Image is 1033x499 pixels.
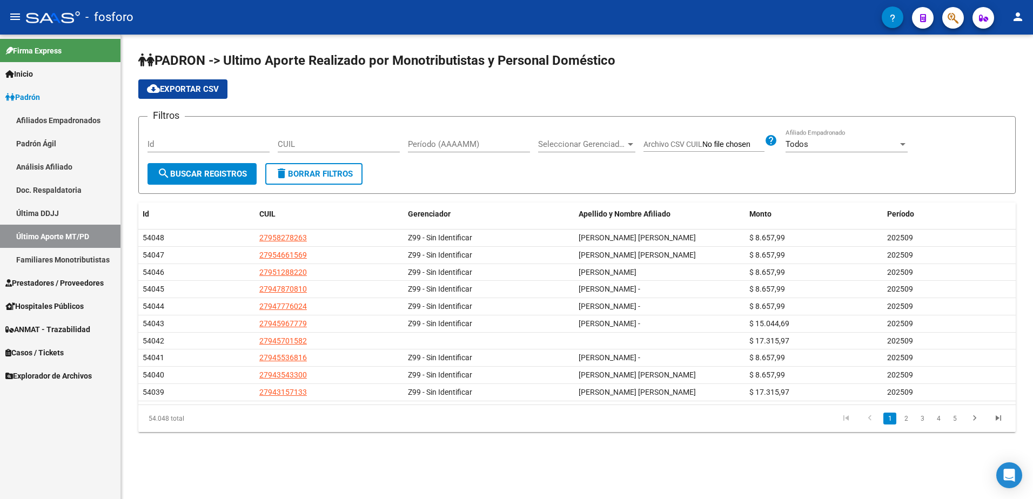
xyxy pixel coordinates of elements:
span: 202509 [887,319,913,328]
span: 54046 [143,268,164,277]
a: go to previous page [860,413,880,424]
span: $ 8.657,99 [749,268,785,277]
span: 202509 [887,370,913,379]
li: page 1 [882,409,898,428]
span: [PERSON_NAME] [579,268,636,277]
a: 1 [883,413,896,424]
div: Open Intercom Messenger [996,462,1022,488]
span: Archivo CSV CUIL [643,140,702,149]
button: Exportar CSV [138,79,227,99]
span: $ 8.657,99 [749,302,785,311]
span: 202509 [887,302,913,311]
a: go to next page [964,413,985,424]
span: Z99 - Sin Identificar [408,268,472,277]
span: $ 17.315,97 [749,388,789,396]
span: Hospitales Públicos [5,300,84,312]
span: Todos [786,139,808,149]
h3: Filtros [147,108,185,123]
span: 27945701582 [259,336,307,345]
span: 202509 [887,336,913,345]
span: [PERSON_NAME] - [579,353,640,362]
datatable-header-cell: Apellido y Nombre Afiliado [574,203,745,226]
span: $ 8.657,99 [749,251,785,259]
span: 27943543300 [259,370,307,379]
mat-icon: cloud_download [147,82,160,95]
span: 54042 [143,336,164,345]
span: 202509 [887,233,913,242]
span: PADRON -> Ultimo Aporte Realizado por Monotributistas y Personal Doméstico [138,53,615,68]
li: page 3 [914,409,930,428]
span: 27947870810 [259,285,307,293]
span: 27947776024 [259,302,307,311]
span: Padrón [5,91,40,103]
span: Período [887,210,914,218]
span: [PERSON_NAME] - [579,302,640,311]
span: Prestadores / Proveedores [5,277,104,289]
span: 54045 [143,285,164,293]
datatable-header-cell: Id [138,203,255,226]
span: Seleccionar Gerenciador [538,139,626,149]
span: 54047 [143,251,164,259]
span: [PERSON_NAME] [PERSON_NAME] [579,388,696,396]
button: Borrar Filtros [265,163,363,185]
span: Z99 - Sin Identificar [408,302,472,311]
a: 5 [948,413,961,424]
mat-icon: search [157,167,170,180]
mat-icon: delete [275,167,288,180]
span: 27943157133 [259,388,307,396]
span: Z99 - Sin Identificar [408,233,472,242]
a: 3 [916,413,929,424]
span: Borrar Filtros [275,169,353,179]
span: Buscar Registros [157,169,247,179]
span: 54043 [143,319,164,328]
span: Z99 - Sin Identificar [408,251,472,259]
span: $ 8.657,99 [749,370,785,379]
span: [PERSON_NAME] [PERSON_NAME] [579,370,696,379]
button: Buscar Registros [147,163,257,185]
span: Z99 - Sin Identificar [408,353,472,362]
span: Gerenciador [408,210,451,218]
span: Z99 - Sin Identificar [408,370,472,379]
span: 27958278263 [259,233,307,242]
span: 202509 [887,388,913,396]
mat-icon: menu [9,10,22,23]
span: [PERSON_NAME] [PERSON_NAME] [579,251,696,259]
span: Firma Express [5,45,62,57]
datatable-header-cell: Período [883,203,1016,226]
span: 202509 [887,268,913,277]
a: 4 [932,413,945,424]
span: 202509 [887,353,913,362]
div: 54.048 total [138,405,312,432]
datatable-header-cell: Gerenciador [404,203,574,226]
span: 27945967779 [259,319,307,328]
span: ANMAT - Trazabilidad [5,323,90,335]
a: go to last page [988,413,1009,424]
span: 54041 [143,353,164,362]
span: Inicio [5,68,33,80]
span: Casos / Tickets [5,347,64,359]
a: go to first page [836,413,856,424]
span: $ 15.044,69 [749,319,789,328]
span: Z99 - Sin Identificar [408,285,472,293]
span: 202509 [887,285,913,293]
span: 27945536816 [259,353,307,362]
span: 54039 [143,388,164,396]
datatable-header-cell: CUIL [255,203,404,226]
span: Exportar CSV [147,84,219,94]
span: CUIL [259,210,276,218]
span: $ 8.657,99 [749,353,785,362]
span: [PERSON_NAME] - [579,285,640,293]
span: Monto [749,210,772,218]
span: $ 8.657,99 [749,285,785,293]
span: 202509 [887,251,913,259]
span: Explorador de Archivos [5,370,92,382]
span: Id [143,210,149,218]
li: page 5 [947,409,963,428]
span: Z99 - Sin Identificar [408,388,472,396]
li: page 2 [898,409,914,428]
span: Apellido y Nombre Afiliado [579,210,670,218]
span: 27954661569 [259,251,307,259]
span: 27951288220 [259,268,307,277]
span: $ 17.315,97 [749,336,789,345]
span: 54048 [143,233,164,242]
